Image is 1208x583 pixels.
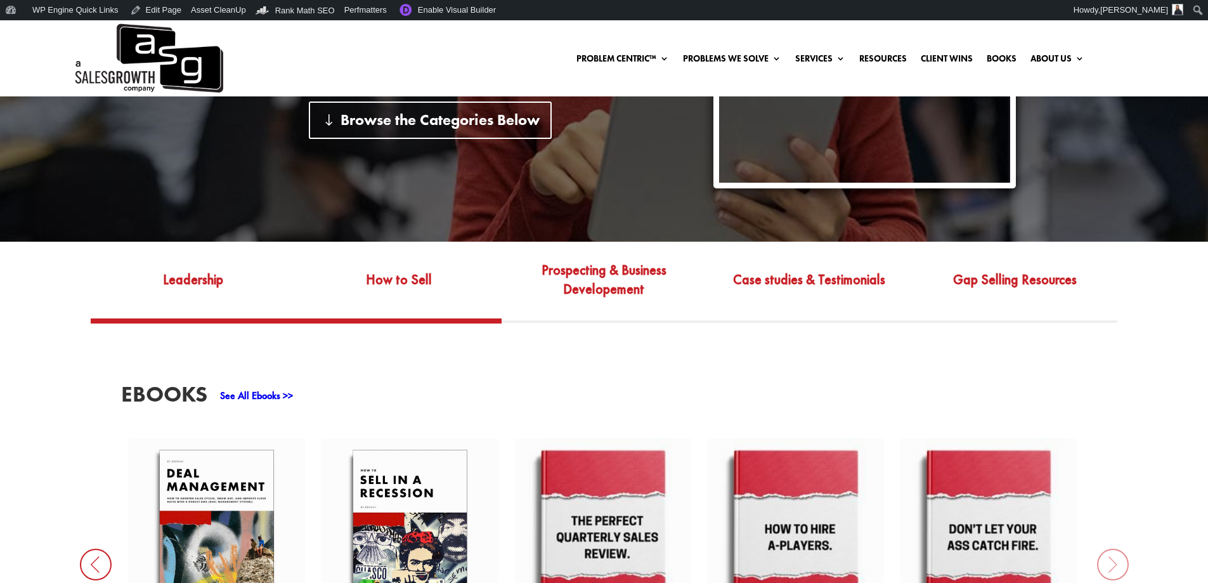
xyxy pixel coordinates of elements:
a: Leadership [91,259,296,318]
span: Rank Math SEO [275,6,335,15]
div: Keywords by Traffic [140,81,214,89]
a: About Us [1030,54,1084,68]
a: Services [795,54,845,68]
a: Problem Centric™ [576,54,669,68]
a: Browse the Categories Below [309,102,552,139]
img: logo_orange.svg [20,20,30,30]
img: ASG Co. Logo [73,20,223,96]
a: Resources [859,54,907,68]
a: Client Wins [921,54,973,68]
span: [PERSON_NAME] [1100,5,1168,15]
a: Prospecting & Business Developement [502,259,707,318]
iframe: 15 Cold Email Patterns to Break to Get Replies [719,19,1010,183]
a: Problems We Solve [683,54,781,68]
a: Books [987,54,1016,68]
h3: EBooks [121,383,207,412]
a: How to Sell [296,259,502,318]
div: Domain: [DOMAIN_NAME] [33,33,140,43]
img: tab_keywords_by_traffic_grey.svg [126,80,136,90]
a: Case studies & Testimonials [706,259,912,318]
a: A Sales Growth Company Logo [73,20,223,96]
a: Gap Selling Resources [912,259,1117,318]
div: v 4.0.25 [36,20,62,30]
img: website_grey.svg [20,33,30,43]
a: See All Ebooks >> [220,389,293,402]
img: tab_domain_overview_orange.svg [34,80,44,90]
div: Domain Overview [48,81,114,89]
